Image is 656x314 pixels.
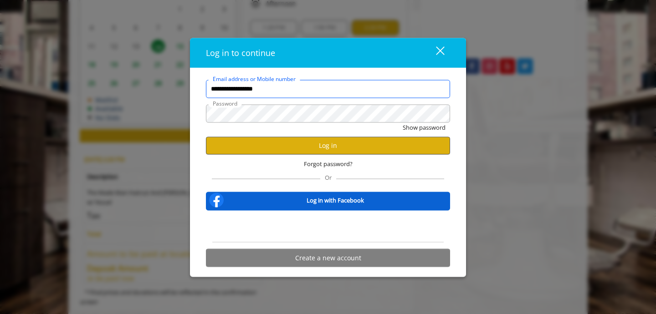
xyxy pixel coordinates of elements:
input: Password [206,104,450,122]
button: Create a new account [206,249,450,267]
button: close dialog [419,43,450,62]
iframe: Sign in with Google Button [282,217,374,237]
img: facebook-logo [207,191,225,209]
button: Log in [206,137,450,154]
div: Sign in with Google. Opens in new tab [286,217,370,237]
label: Email address or Mobile number [208,74,300,83]
span: Forgot password? [304,159,353,168]
span: Or [320,173,336,182]
label: Password [208,99,242,107]
button: Show password [403,122,446,132]
span: Log in to continue [206,47,275,58]
b: Log in with Facebook [307,196,364,205]
div: close dialog [425,46,444,60]
input: Email address or Mobile number [206,80,450,98]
